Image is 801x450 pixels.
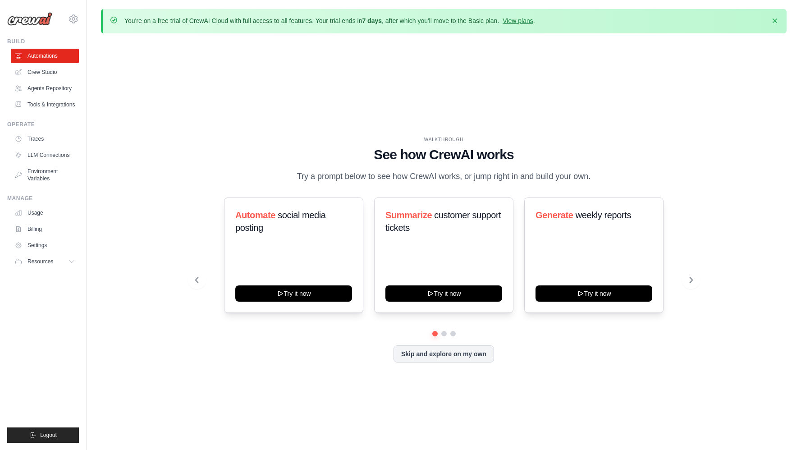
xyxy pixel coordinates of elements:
a: Automations [11,49,79,63]
button: Try it now [385,285,502,302]
strong: 7 days [362,17,382,24]
a: Environment Variables [11,164,79,186]
img: Logo [7,12,52,26]
p: You're on a free trial of CrewAI Cloud with full access to all features. Your trial ends in , aft... [124,16,535,25]
span: Logout [40,432,57,439]
button: Try it now [235,285,352,302]
a: LLM Connections [11,148,79,162]
button: Logout [7,427,79,443]
span: Resources [27,258,53,265]
span: Generate [536,210,573,220]
a: View plans [503,17,533,24]
span: weekly reports [576,210,631,220]
span: social media posting [235,210,326,233]
span: Automate [235,210,275,220]
button: Try it now [536,285,652,302]
h1: See how CrewAI works [195,147,693,163]
a: Settings [11,238,79,253]
span: Summarize [385,210,432,220]
div: WALKTHROUGH [195,136,693,143]
div: Manage [7,195,79,202]
a: Crew Studio [11,65,79,79]
a: Agents Repository [11,81,79,96]
button: Resources [11,254,79,269]
div: Operate [7,121,79,128]
span: customer support tickets [385,210,501,233]
a: Traces [11,132,79,146]
p: Try a prompt below to see how CrewAI works, or jump right in and build your own. [293,170,595,183]
a: Billing [11,222,79,236]
div: Build [7,38,79,45]
button: Skip and explore on my own [394,345,494,363]
a: Usage [11,206,79,220]
a: Tools & Integrations [11,97,79,112]
iframe: Chat Widget [756,407,801,450]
